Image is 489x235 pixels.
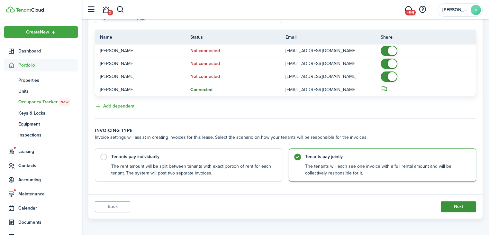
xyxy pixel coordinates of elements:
[100,73,181,80] p: [PERSON_NAME]
[18,99,78,106] span: Occupancy Tracker
[100,47,181,54] p: [PERSON_NAME]
[285,73,371,80] p: [EMAIL_ADDRESS][DOMAIN_NAME]
[4,97,78,108] a: Occupancy TrackerNew
[441,201,476,212] button: Continue
[4,26,78,38] button: Open menu
[285,34,381,41] th: Email
[285,47,371,54] p: [EMAIL_ADDRESS][DOMAIN_NAME]
[95,134,476,141] wizard-step-header-description: Invoice settings will assist in creating invoices for this lease. Select the scenario on how your...
[4,118,78,129] a: Equipment
[116,4,124,15] button: Search
[107,10,113,15] span: 2
[4,86,78,97] a: Units
[100,60,181,67] p: [PERSON_NAME]
[18,176,78,183] span: Accounting
[18,77,78,84] span: Properties
[18,132,78,138] span: Inspections
[4,45,78,57] a: Dashboard
[405,10,416,15] span: +99
[4,129,78,140] a: Inspections
[18,148,78,155] span: Leasing
[18,48,78,54] span: Dashboard
[16,8,44,12] img: TenantCloud
[190,34,285,41] th: Status
[26,30,49,34] span: Create New
[442,8,468,12] span: Robert
[4,108,78,118] a: Keys & Locks
[95,201,130,212] button: Back
[18,162,78,169] span: Contacts
[100,86,181,93] p: [PERSON_NAME]
[95,34,190,41] th: Name
[402,2,414,18] a: Messaging
[190,87,213,92] status: Connected
[4,75,78,86] a: Properties
[285,60,371,67] p: [EMAIL_ADDRESS][DOMAIN_NAME]
[95,127,476,134] wizard-step-header-title: Invoicing type
[190,48,220,53] status: Not connected
[100,2,112,18] a: Notifications
[190,74,220,79] status: Not connected
[417,4,428,15] button: Open resource center
[18,219,78,226] span: Documents
[18,62,78,69] span: Portfolio
[111,154,276,160] control-radio-card-title: Tenants pay individually
[305,154,469,160] control-radio-card-title: Tenants pay jointly
[95,103,134,110] button: Add dependent
[471,5,481,15] avatar-text: R
[305,163,469,176] control-radio-card-description: The tenants will each see one invoice with a full rental amount and will be collectively responsi...
[18,121,78,127] span: Equipment
[18,88,78,95] span: Units
[111,163,276,176] control-radio-card-description: The rent amount will be split between tenants with exact portion of rent for each tenant. The sys...
[381,34,476,41] th: Share
[190,61,220,66] status: Not connected
[18,191,78,197] span: Maintenance
[60,99,68,105] span: New
[85,4,97,16] button: Open sidebar
[18,205,78,211] span: Calendar
[6,6,15,13] img: TenantCloud
[285,86,371,93] p: [EMAIL_ADDRESS][DOMAIN_NAME]
[18,110,78,117] span: Keys & Locks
